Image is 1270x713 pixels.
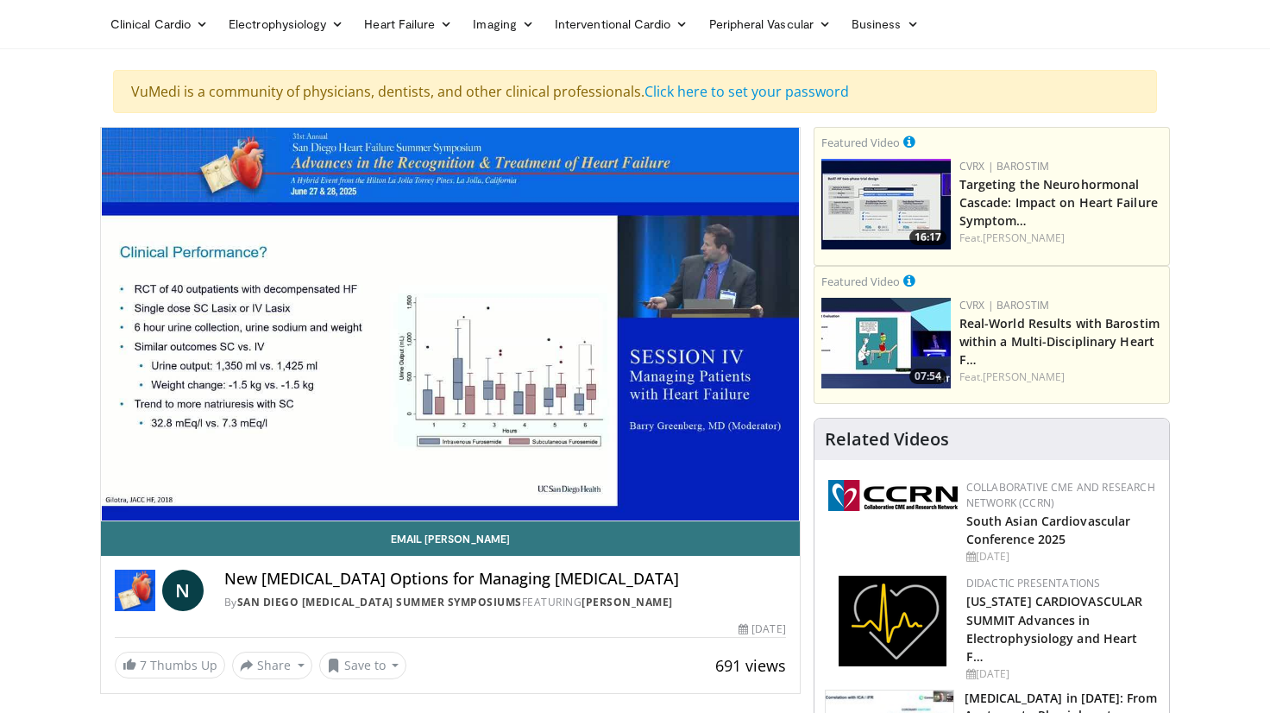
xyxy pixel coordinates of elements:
a: Clinical Cardio [100,7,218,41]
a: 07:54 [821,298,951,388]
small: Featured Video [821,135,900,150]
div: [DATE] [739,622,785,637]
div: VuMedi is a community of physicians, dentists, and other clinical professionals. [113,70,1157,113]
span: 16:17 [909,230,946,245]
div: [DATE] [966,666,1155,682]
img: 1860aa7a-ba06-47e3-81a4-3dc728c2b4cf.png.150x105_q85_autocrop_double_scale_upscale_version-0.2.png [839,576,946,666]
a: South Asian Cardiovascular Conference 2025 [966,513,1131,547]
a: Heart Failure [354,7,462,41]
button: Share [232,652,312,679]
a: CVRx | Barostim [959,159,1050,174]
span: 7 [140,657,147,673]
img: d6bcd5d9-0712-4576-a4e4-b34173a4dc7b.150x105_q85_crop-smart_upscale.jpg [821,298,951,388]
a: Targeting the Neurohormonal Cascade: Impact on Heart Failure Symptom… [959,176,1158,229]
a: [PERSON_NAME] [582,595,673,609]
a: 7 Thumbs Up [115,652,225,678]
a: CVRx | Barostim [959,298,1050,312]
button: Save to [319,652,407,679]
div: Feat. [959,369,1162,385]
h4: Related Videos [825,429,949,450]
img: a04ee3ba-8487-4636-b0fb-5e8d268f3737.png.150x105_q85_autocrop_double_scale_upscale_version-0.2.png [828,480,958,511]
a: Peripheral Vascular [699,7,841,41]
div: Feat. [959,230,1162,246]
a: 16:17 [821,159,951,249]
a: [PERSON_NAME] [983,230,1065,245]
video-js: Video Player [101,128,800,521]
a: N [162,570,204,611]
a: [US_STATE] CARDIOVASCULAR SUMMIT Advances in Electrophysiology and Heart F… [966,593,1143,664]
a: San Diego [MEDICAL_DATA] Summer Symposiums [237,595,522,609]
small: Featured Video [821,274,900,289]
a: Imaging [462,7,544,41]
img: f3314642-f119-4bcb-83d2-db4b1a91d31e.150x105_q85_crop-smart_upscale.jpg [821,159,951,249]
a: Click here to set your password [644,82,849,101]
a: Interventional Cardio [544,7,699,41]
a: Real-World Results with Barostim within a Multi-Disciplinary Heart F… [959,315,1160,368]
span: 07:54 [909,369,946,384]
div: [DATE] [966,549,1155,565]
h4: New [MEDICAL_DATA] Options for Managing [MEDICAL_DATA] [224,570,786,589]
a: [PERSON_NAME] [983,369,1065,384]
a: Email [PERSON_NAME] [101,521,800,556]
div: By FEATURING [224,595,786,610]
div: Didactic Presentations [966,576,1155,591]
a: Collaborative CME and Research Network (CCRN) [966,480,1155,510]
span: 691 views [715,655,786,676]
a: Business [841,7,929,41]
a: Electrophysiology [218,7,354,41]
img: San Diego Heart Failure Summer Symposiums [115,570,155,611]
